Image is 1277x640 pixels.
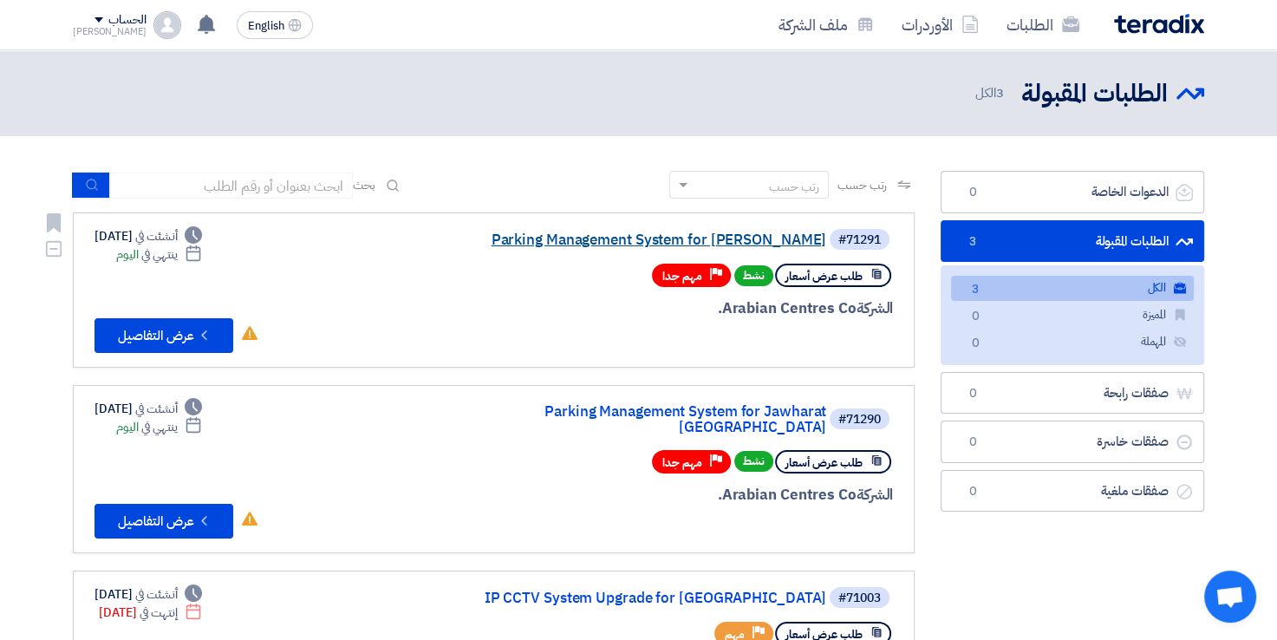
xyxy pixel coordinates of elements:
button: عرض التفاصيل [94,504,233,539]
input: ابحث بعنوان أو رقم الطلب [110,173,353,199]
span: نشط [734,265,773,286]
div: [DATE] [99,604,202,622]
a: المميزة [951,303,1194,328]
div: #71003 [838,592,881,604]
div: [DATE] [94,585,202,604]
img: Teradix logo [1114,14,1204,34]
span: طلب عرض أسعار [785,454,863,471]
a: الطلبات [993,4,1093,45]
div: الحساب [108,13,146,28]
span: 3 [996,83,1004,102]
span: طلب عرض أسعار [785,268,863,284]
a: الطلبات المقبولة3 [941,220,1204,263]
span: 0 [962,385,983,402]
span: رتب حسب [837,176,887,194]
span: 3 [962,233,983,251]
span: الشركة [857,484,894,506]
span: ينتهي في [141,245,177,264]
a: صفقات رابحة0 [941,372,1204,415]
h2: الطلبات المقبولة [1021,77,1168,111]
span: 0 [962,483,983,500]
div: Arabian Centres Co. [476,484,893,506]
div: رتب حسب [769,178,819,196]
div: Arabian Centres Co. [476,297,893,320]
span: أنشئت في [135,585,177,604]
div: [DATE] [94,400,202,418]
div: [DATE] [94,227,202,245]
span: الشركة [857,297,894,319]
a: Parking Management System for Jawharat [GEOGRAPHIC_DATA] [479,404,826,435]
span: أنشئت في [135,400,177,418]
a: المهملة [951,330,1194,355]
a: الكل [951,276,1194,301]
span: English [248,20,284,32]
img: profile_test.png [153,11,181,39]
span: 0 [965,335,986,353]
a: الأوردرات [888,4,993,45]
a: الدعوات الخاصة0 [941,171,1204,213]
span: 0 [962,184,983,201]
div: #71290 [838,414,881,426]
span: إنتهت في [140,604,177,622]
span: أنشئت في [135,227,177,245]
div: اليوم [116,418,202,436]
span: 3 [965,281,986,299]
a: ملف الشركة [765,4,888,45]
a: Parking Management System for [PERSON_NAME] [479,232,826,248]
span: مهم جدا [662,454,702,471]
span: الكل [974,83,1007,103]
div: اليوم [116,245,202,264]
a: صفقات ملغية0 [941,470,1204,513]
a: IP CCTV System Upgrade for [GEOGRAPHIC_DATA] [479,591,826,606]
div: Open chat [1204,571,1256,623]
a: صفقات خاسرة0 [941,421,1204,463]
span: 0 [965,308,986,326]
span: ينتهي في [141,418,177,436]
button: English [237,11,313,39]
button: عرض التفاصيل [94,318,233,353]
span: نشط [734,451,773,472]
div: #71291 [838,234,881,246]
span: 0 [962,434,983,451]
div: [PERSON_NAME] [73,27,147,36]
span: مهم جدا [662,268,702,284]
span: بحث [353,176,375,194]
